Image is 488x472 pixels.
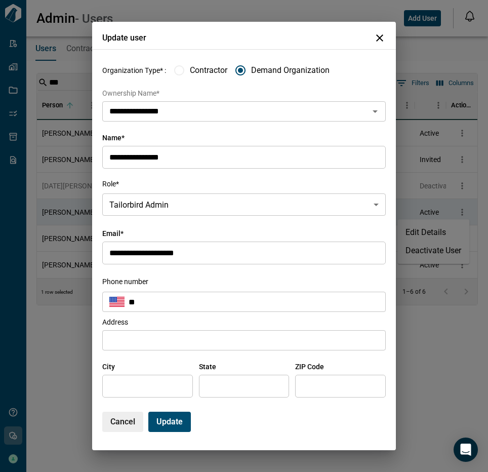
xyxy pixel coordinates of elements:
[199,363,216,371] span: State
[156,417,183,427] span: Update
[102,363,115,371] span: City
[102,134,125,142] span: Name*
[102,33,146,43] span: Update user
[102,277,386,287] span: Phone number
[251,64,330,76] p: Demand Organization
[102,190,386,219] div: Tailorbird Admin
[102,89,159,97] span: Ownership Name*
[295,363,324,371] span: ZIP Code
[454,438,478,462] div: Open Intercom Messenger
[109,294,125,309] button: Select country
[102,180,119,188] span: Role*
[102,412,143,432] button: Cancel
[368,104,382,119] button: Open
[148,412,191,432] button: Update
[190,64,227,76] p: Contractor
[102,66,166,74] span: Organization Type* :
[109,217,379,227] p: Roles field is required*
[102,229,124,238] span: Email*
[102,318,128,326] span: Address
[110,417,135,427] span: Cancel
